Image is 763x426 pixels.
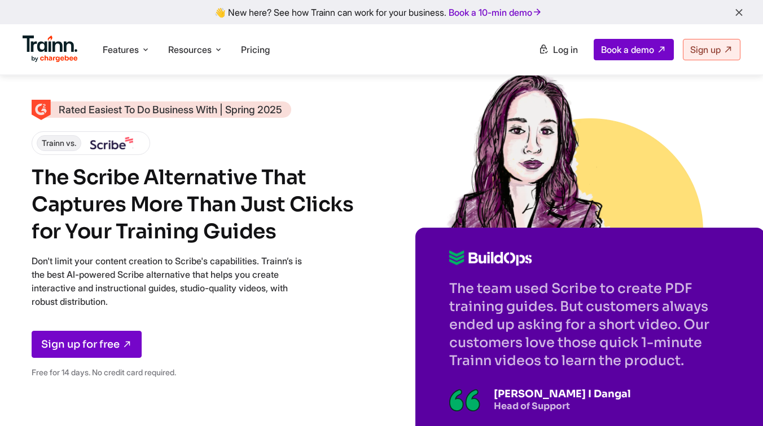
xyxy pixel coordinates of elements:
a: Book a 10-min demo [446,5,545,20]
h1: The Scribe Alternative That Captures More Than Just Clicks for Your Training Guides [32,164,359,245]
span: Features [103,43,139,56]
img: Trainn Logo [23,35,78,63]
iframe: Chat Widget [707,372,763,426]
img: Skilljar Alternative - Trainn | High Performer - Customer Education Category [32,100,51,120]
a: Rated Easiest To Do Business With | Spring 2025 [32,101,291,118]
span: Resources [168,43,212,56]
p: Don't limit your content creation to Scribe's capabilities. Trainn’s is the best AI-powered Scrib... [32,254,302,308]
img: Illustration of a quotation mark [449,389,480,411]
span: Trainn vs. [37,135,81,151]
p: [PERSON_NAME] I Dangal [494,388,631,400]
a: Book a demo [594,39,674,60]
a: Log in [532,39,585,60]
span: Sign up [690,44,721,55]
img: Buildops logo [449,250,532,266]
span: Book a demo [601,44,654,55]
span: Log in [553,44,578,55]
p: The team used Scribe to create PDF training guides. But customers always ended up asking for a sh... [449,279,731,370]
img: Sketch of Sabina Rana from Buildops | Scribe Alternative [446,68,610,231]
p: Free for 14 days. No credit card required. [32,366,302,379]
a: Pricing [241,44,270,55]
a: Sign up [683,39,740,60]
div: 👋 New here? See how Trainn can work for your business. [7,7,756,17]
img: Scribe logo [90,137,133,149]
a: Sign up for free [32,331,142,358]
p: Head of Support [494,400,631,412]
